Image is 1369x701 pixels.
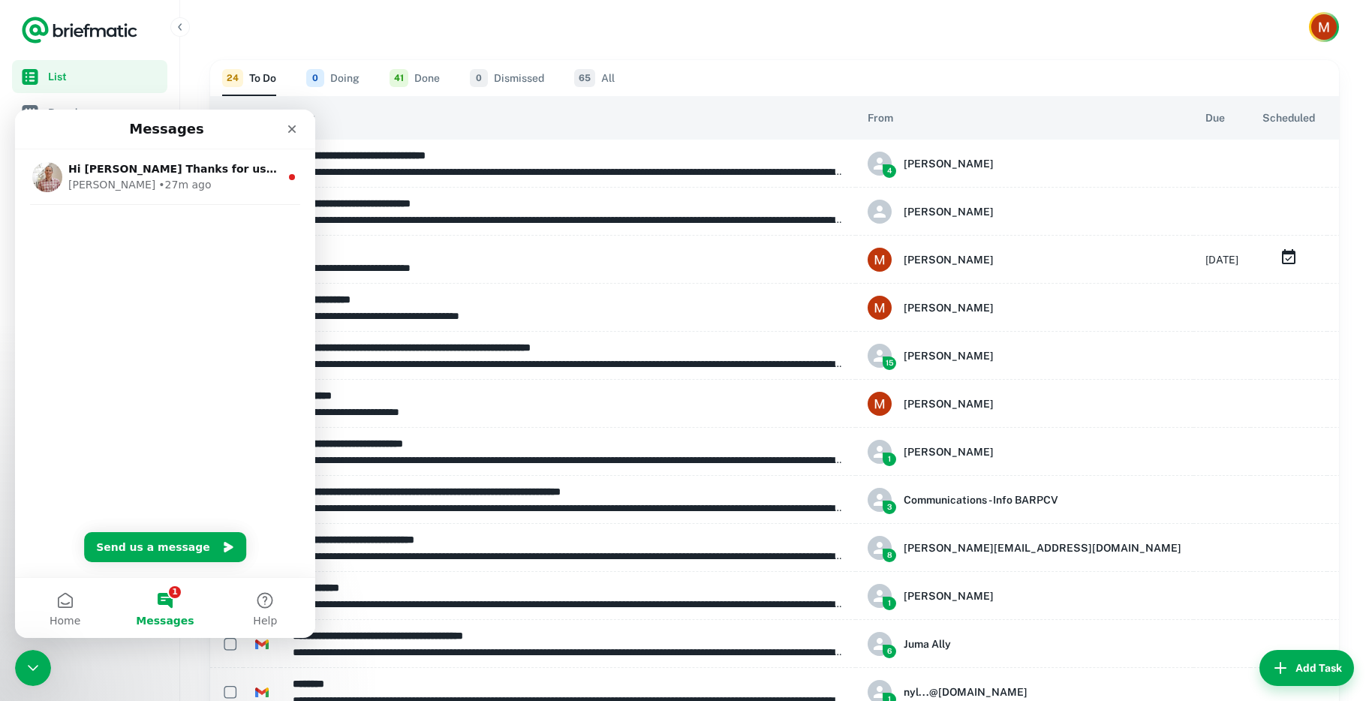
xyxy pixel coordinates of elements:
button: To Do [222,60,276,96]
span: 24 [222,69,243,87]
h6: Communications - Info BARPCV [904,492,1058,508]
img: https://app.briefmatic.com/assets/integrations/gmail.png [255,686,269,699]
span: Home [35,506,65,516]
h6: [PERSON_NAME] [904,299,994,316]
iframe: To enrich screen reader interactions, please activate Accessibility in Grammarly extension settings [15,110,315,638]
div: Myranda James [868,584,1181,608]
img: ACg8ocJAm6WYBaNNz5swGQ8Eie1GNMRYuK1J2cYTHpGzFbsEeTVu-w=s96-c [868,296,892,320]
td: [DATE] [1193,236,1250,284]
h6: [PERSON_NAME][EMAIL_ADDRESS][DOMAIN_NAME] [904,540,1181,556]
span: 4 [883,164,896,178]
h6: [PERSON_NAME] [904,444,994,460]
div: Matthew Plourde [868,200,1181,224]
div: • 27m ago [143,68,196,83]
svg: Monday, Aug 25 ⋅ 2:30–3pm [1280,248,1298,266]
img: ACg8ocJAm6WYBaNNz5swGQ8Eie1GNMRYuK1J2cYTHpGzFbsEeTVu-w=s96-c [868,248,892,272]
div: Laura DeDominicis [868,344,1181,368]
h6: [PERSON_NAME] [904,203,994,220]
a: Logo [21,15,138,45]
span: 1 [883,597,896,610]
button: Doing [306,60,360,96]
img: ACg8ocJAm6WYBaNNz5swGQ8Eie1GNMRYuK1J2cYTHpGzFbsEeTVu-w=s96-c [868,392,892,416]
img: Myranda James [1311,14,1337,40]
span: Scheduled [1262,109,1315,127]
h6: nyl...@[DOMAIN_NAME] [904,684,1028,700]
a: Board [12,96,167,129]
span: From [868,109,893,127]
div: Myranda James [868,392,1181,416]
span: 15 [883,357,896,370]
div: laura@nurturingmindsinafrica.org [868,536,1181,560]
span: 3 [883,501,896,514]
button: All [574,60,615,96]
a: Scheduler [12,132,167,165]
span: Help [238,506,262,516]
span: 6 [883,645,896,658]
button: Add Task [1259,650,1354,686]
span: 0 [306,69,324,87]
button: Done [390,60,440,96]
span: 41 [390,69,408,87]
span: Hi [PERSON_NAME] Thanks for using Briefmatic! To help me make Briefmatic better could you please ... [53,53,1118,65]
span: 0 [470,69,488,87]
a: Notes [12,168,167,201]
span: Due [1205,109,1225,127]
div: Juma Ally [868,632,1181,656]
span: Messages [121,506,179,516]
button: Help [200,468,300,528]
div: Myranda James [868,248,1181,272]
span: List [48,68,161,85]
div: Myranda James [868,296,1181,320]
span: Board [48,104,161,121]
h6: [PERSON_NAME] [904,347,994,364]
h6: [PERSON_NAME] [904,396,994,412]
span: 1 [883,453,896,466]
div: Matthew Plourde [868,440,1181,464]
div: Matthew Plourde [868,152,1181,176]
h6: [PERSON_NAME] [904,588,994,604]
span: 65 [574,69,595,87]
h6: Juma Ally [904,636,951,652]
button: Messages [100,468,200,528]
div: Communications - Info BARPCV [868,488,1181,512]
img: https://app.briefmatic.com/assets/integrations/gmail.png [255,638,269,651]
iframe: To enrich screen reader interactions, please activate Accessibility in Grammarly extension settings [15,650,51,686]
div: [PERSON_NAME] [53,68,140,83]
a: List [12,60,167,93]
span: 8 [883,549,896,562]
button: Account button [1309,12,1339,42]
button: Send us a message [69,423,231,453]
button: Dismissed [470,60,544,96]
h6: [PERSON_NAME] [904,155,994,172]
h6: [PERSON_NAME] [904,251,994,268]
a: Connections [12,204,167,237]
